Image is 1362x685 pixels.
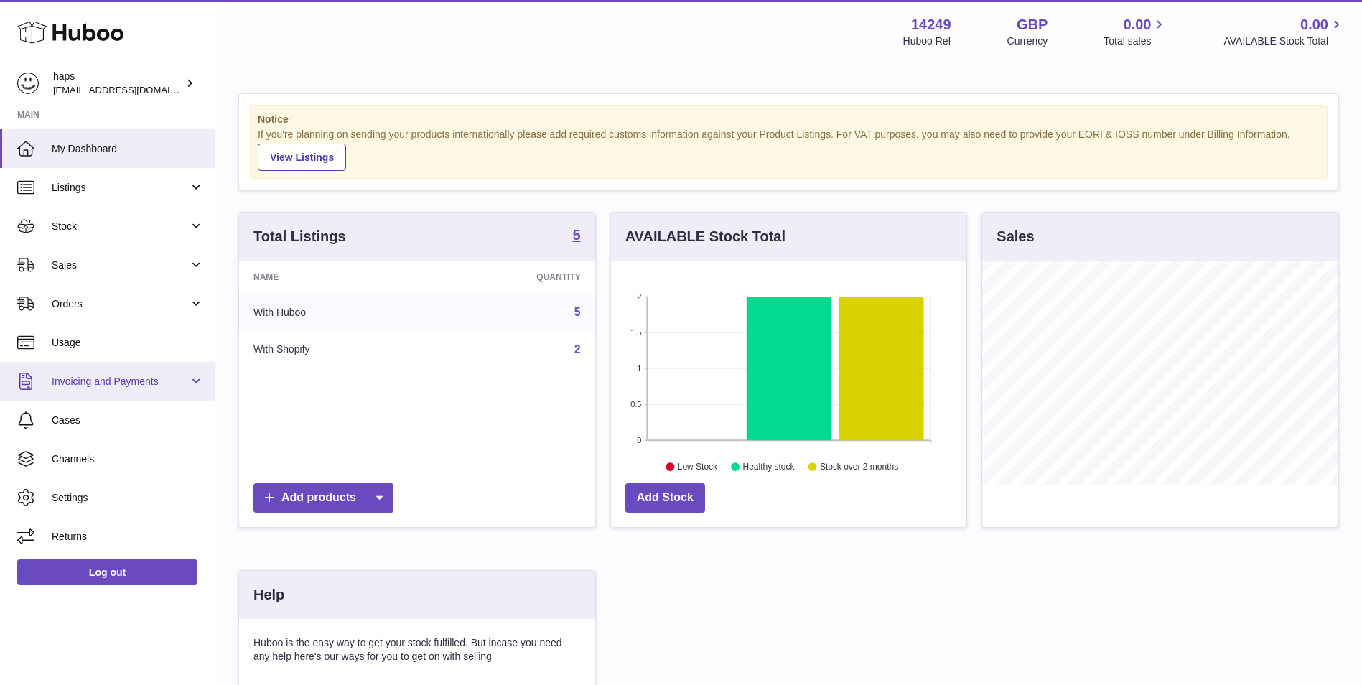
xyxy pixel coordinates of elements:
text: Low Stock [678,462,718,472]
h3: Total Listings [253,227,346,246]
td: With Shopify [239,331,431,368]
strong: 5 [573,228,581,242]
span: Settings [52,491,204,505]
img: internalAdmin-14249@internal.huboo.com [17,73,39,94]
a: 2 [574,343,581,355]
p: Huboo is the easy way to get your stock fulfilled. But incase you need any help here's our ways f... [253,636,581,663]
td: With Huboo [239,294,431,331]
text: 0.5 [630,400,641,409]
div: Huboo Ref [903,34,951,48]
a: Add products [253,483,393,513]
text: Healthy stock [742,462,795,472]
span: 0.00 [1300,15,1328,34]
text: 0 [637,436,641,444]
text: 1.5 [630,328,641,337]
a: 0.00 Total sales [1104,15,1167,48]
span: Listings [52,181,189,195]
th: Name [239,261,431,294]
a: 0.00 AVAILABLE Stock Total [1223,15,1345,48]
span: Returns [52,530,204,544]
span: Invoicing and Payments [52,375,189,388]
strong: GBP [1017,15,1048,34]
span: 0.00 [1124,15,1152,34]
div: If you're planning on sending your products internationally please add required customs informati... [258,128,1320,171]
strong: 14249 [911,15,951,34]
h3: Sales [997,227,1034,246]
span: My Dashboard [52,142,204,156]
span: Sales [52,258,189,272]
span: Cases [52,414,204,427]
span: Usage [52,336,204,350]
span: AVAILABLE Stock Total [1223,34,1345,48]
span: Channels [52,452,204,466]
text: 1 [637,364,641,373]
a: View Listings [258,144,346,171]
strong: Notice [258,113,1320,126]
a: Log out [17,559,197,585]
div: haps [53,70,182,97]
h3: Help [253,585,284,605]
span: Orders [52,297,189,311]
a: 5 [573,228,581,245]
th: Quantity [431,261,594,294]
span: Stock [52,220,189,233]
a: Add Stock [625,483,705,513]
a: 5 [574,306,581,318]
div: Currency [1007,34,1048,48]
h3: AVAILABLE Stock Total [625,227,785,246]
span: [EMAIL_ADDRESS][DOMAIN_NAME] [53,84,211,95]
text: Stock over 2 months [820,462,898,472]
span: Total sales [1104,34,1167,48]
text: 2 [637,292,641,301]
